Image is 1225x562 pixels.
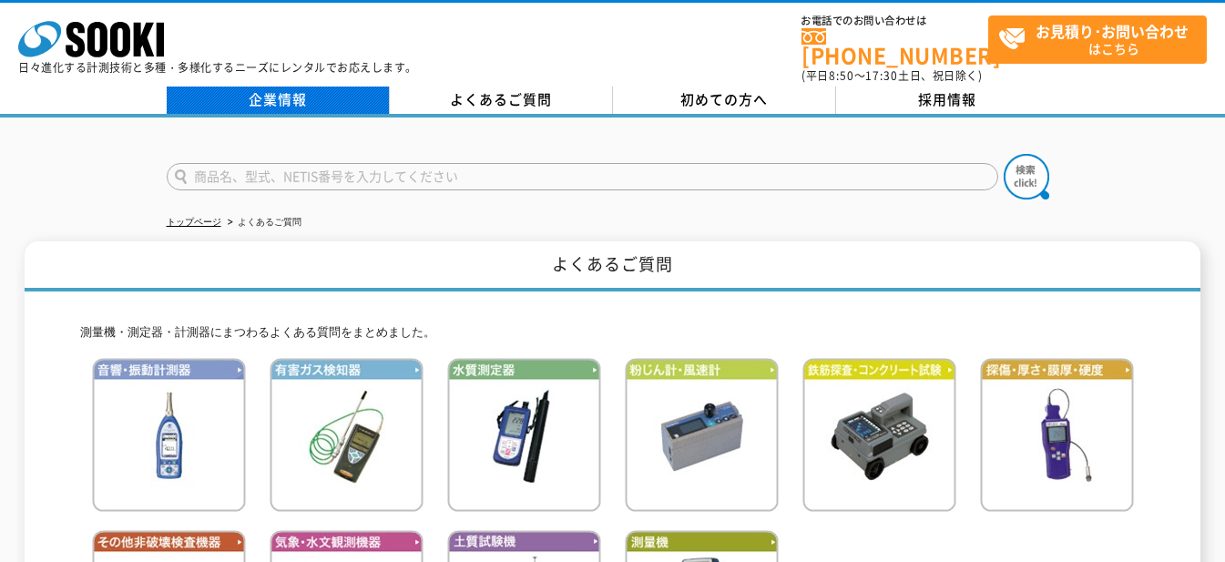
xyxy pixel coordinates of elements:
[167,163,998,190] input: 商品名、型式、NETIS番号を入力してください
[390,87,613,114] a: よくあるご質問
[625,358,779,512] img: 粉じん計・風速計
[92,358,246,512] img: 音響・振動計測器
[270,358,424,512] img: 有害ガス検知器
[836,87,1059,114] a: 採用情報
[25,241,1200,291] h1: よくあるご質問
[167,87,390,114] a: 企業情報
[613,87,836,114] a: 初めての方へ
[80,323,1146,342] p: 測量機・測定器・計測器にまつわるよくある質問をまとめました。
[980,358,1134,512] img: 探傷・厚さ・膜厚・硬度
[680,89,768,109] span: 初めての方へ
[1004,154,1049,199] img: btn_search.png
[802,358,956,512] img: 鉄筋検査・コンクリート試験
[224,213,301,232] li: よくあるご質問
[801,28,988,66] a: [PHONE_NUMBER]
[447,358,601,512] img: 水質測定器
[829,67,854,84] span: 8:50
[801,67,982,84] span: (平日 ～ 土日、祝日除く)
[18,62,417,73] p: 日々進化する計測技術と多種・多様化するニーズにレンタルでお応えします。
[998,16,1206,62] span: はこちら
[865,67,898,84] span: 17:30
[1036,20,1189,42] strong: お見積り･お問い合わせ
[988,15,1207,64] a: お見積り･お問い合わせはこちら
[167,217,221,227] a: トップページ
[801,15,988,26] span: お電話でのお問い合わせは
